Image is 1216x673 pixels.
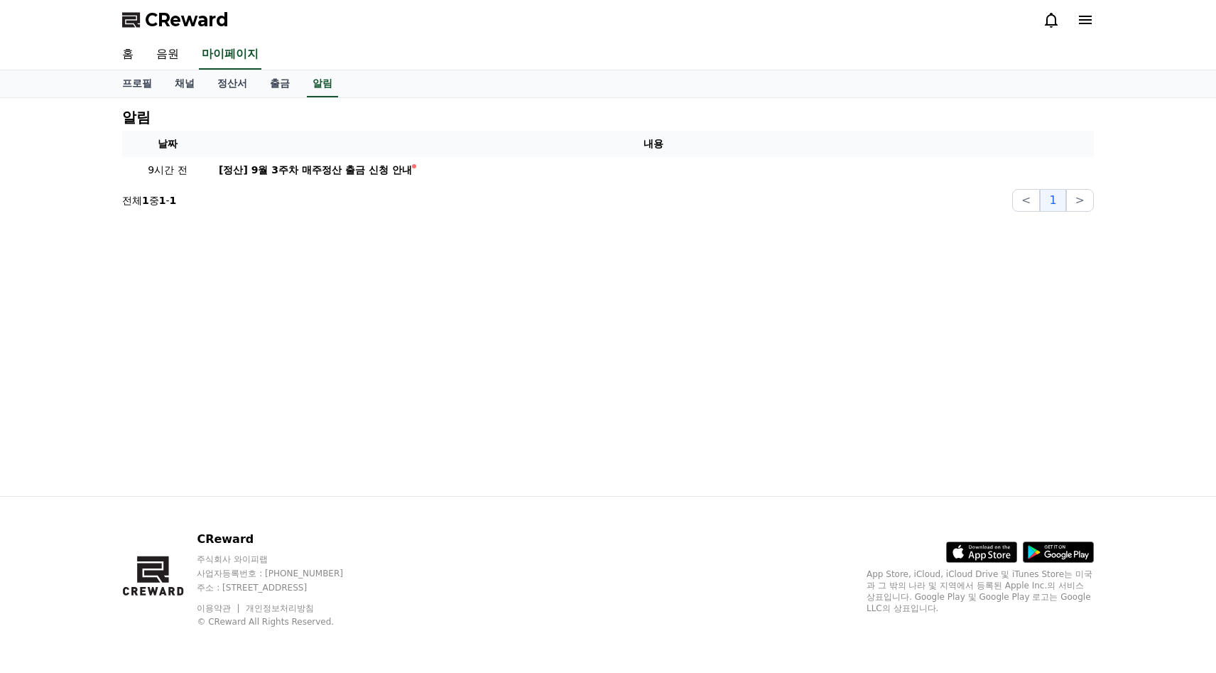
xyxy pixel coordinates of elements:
[145,9,229,31] span: CReward
[199,40,261,70] a: 마이페이지
[111,40,145,70] a: 홈
[197,531,370,548] p: CReward
[1040,189,1065,212] button: 1
[111,70,163,97] a: 프로필
[1012,189,1040,212] button: <
[122,131,213,157] th: 날짜
[145,40,190,70] a: 음원
[197,568,370,579] p: 사업자등록번호 : [PHONE_NUMBER]
[206,70,259,97] a: 정산서
[159,195,166,206] strong: 1
[122,9,229,31] a: CReward
[213,131,1094,157] th: 내용
[128,163,207,178] p: 9시간 전
[170,195,177,206] strong: 1
[246,603,314,613] a: 개인정보처리방침
[307,70,338,97] a: 알림
[197,616,370,628] p: © CReward All Rights Reserved.
[122,109,151,125] h4: 알림
[259,70,301,97] a: 출금
[197,554,370,565] p: 주식회사 와이피랩
[197,582,370,593] p: 주소 : [STREET_ADDRESS]
[122,193,176,208] p: 전체 중 -
[163,70,206,97] a: 채널
[1066,189,1094,212] button: >
[219,163,1088,178] a: [정산] 9월 3주차 매주정산 출금 신청 안내
[197,603,241,613] a: 이용약관
[219,163,412,178] div: [정산] 9월 3주차 매주정산 출금 신청 안내
[867,569,1094,614] p: App Store, iCloud, iCloud Drive 및 iTunes Store는 미국과 그 밖의 나라 및 지역에서 등록된 Apple Inc.의 서비스 상표입니다. Goo...
[142,195,149,206] strong: 1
